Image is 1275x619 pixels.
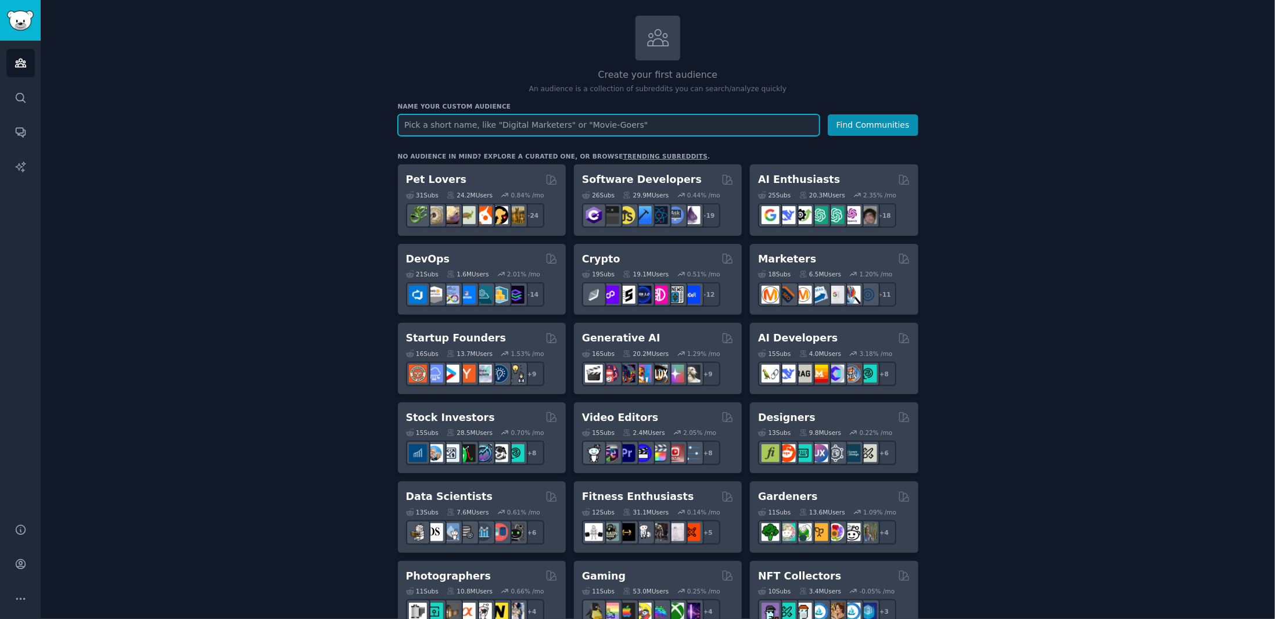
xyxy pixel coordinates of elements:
[666,444,684,462] img: Youtubevideo
[398,84,918,95] p: An audience is a collection of subreddits you can search/analyze quickly
[582,270,615,278] div: 19 Sub s
[441,444,459,462] img: Forex
[634,523,652,541] img: weightroom
[650,286,668,304] img: defiblockchain
[490,286,508,304] img: aws_cdk
[860,587,895,595] div: -0.05 % /mo
[406,191,439,199] div: 31 Sub s
[799,350,842,358] div: 4.0M Users
[425,523,443,541] img: datascience
[827,444,845,462] img: userexperience
[666,206,684,224] img: AskComputerScience
[762,444,780,462] img: typography
[810,206,828,224] img: chatgpt_promptDesign
[507,206,525,224] img: dogbreed
[458,286,476,304] img: DevOpsLinks
[458,365,476,383] img: ycombinator
[406,490,493,504] h2: Data Scientists
[507,508,540,516] div: 0.61 % /mo
[794,523,812,541] img: SavageGarden
[441,206,459,224] img: leopardgeckos
[511,429,544,437] div: 0.70 % /mo
[758,331,838,346] h2: AI Developers
[507,523,525,541] img: data
[520,282,544,307] div: + 14
[447,191,493,199] div: 24.2M Users
[872,441,896,465] div: + 6
[601,365,619,383] img: dalle2
[762,365,780,383] img: LangChain
[827,365,845,383] img: OpenSourceAI
[406,587,439,595] div: 11 Sub s
[582,508,615,516] div: 12 Sub s
[859,365,877,383] img: AIDevelopersSociety
[441,286,459,304] img: Docker_DevOps
[683,444,701,462] img: postproduction
[447,350,493,358] div: 13.7M Users
[507,444,525,462] img: technicalanalysis
[601,206,619,224] img: software
[507,270,540,278] div: 2.01 % /mo
[617,286,635,304] img: ethstaker
[634,444,652,462] img: VideoEditors
[683,286,701,304] img: defi_
[490,206,508,224] img: PetAdvice
[810,444,828,462] img: UXDesign
[520,362,544,386] div: + 9
[666,523,684,541] img: physicaltherapy
[398,114,820,136] input: Pick a short name, like "Digital Marketers" or "Movie-Goers"
[634,206,652,224] img: iOSProgramming
[623,508,669,516] div: 31.1M Users
[582,252,620,267] h2: Crypto
[409,286,427,304] img: azuredevops
[827,286,845,304] img: googleads
[872,362,896,386] div: + 8
[406,252,450,267] h2: DevOps
[617,365,635,383] img: deepdream
[859,286,877,304] img: OnlineMarketing
[634,286,652,304] img: web3
[582,191,615,199] div: 26 Sub s
[623,429,665,437] div: 2.4M Users
[650,206,668,224] img: reactnative
[810,286,828,304] img: Emailmarketing
[872,520,896,545] div: + 4
[511,191,544,199] div: 0.84 % /mo
[859,206,877,224] img: ArtificalIntelligence
[507,365,525,383] img: growmybusiness
[794,206,812,224] img: AItoolsCatalog
[585,365,603,383] img: aivideo
[425,365,443,383] img: SaaS
[406,429,439,437] div: 15 Sub s
[585,286,603,304] img: ethfinance
[810,523,828,541] img: GardeningUK
[601,286,619,304] img: 0xPolygon
[601,444,619,462] img: editors
[490,523,508,541] img: datasets
[859,523,877,541] img: GardenersWorld
[758,569,841,584] h2: NFT Collectors
[650,444,668,462] img: finalcutpro
[696,520,720,545] div: + 5
[762,286,780,304] img: content_marketing
[520,441,544,465] div: + 8
[860,429,893,437] div: 0.22 % /mo
[696,203,720,228] div: + 19
[507,286,525,304] img: PlatformEngineers
[474,286,492,304] img: platformengineering
[398,152,710,160] div: No audience in mind? Explore a curated one, or browse .
[425,444,443,462] img: ValueInvesting
[843,206,861,224] img: OpenAIDev
[758,270,791,278] div: 18 Sub s
[758,172,840,187] h2: AI Enthusiasts
[794,365,812,383] img: Rag
[585,444,603,462] img: gopro
[458,206,476,224] img: turtle
[447,508,489,516] div: 7.6M Users
[634,365,652,383] img: sdforall
[623,191,669,199] div: 29.9M Users
[843,444,861,462] img: learndesign
[582,331,660,346] h2: Generative AI
[687,587,720,595] div: 0.25 % /mo
[687,270,720,278] div: 0.51 % /mo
